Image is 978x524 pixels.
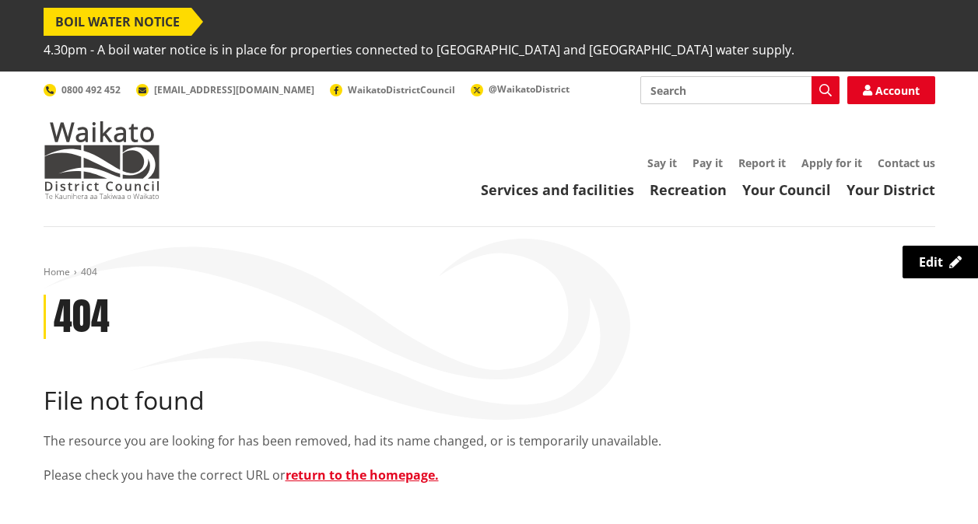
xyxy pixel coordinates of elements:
p: Please check you have the correct URL or [44,466,935,484]
span: BOIL WATER NOTICE [44,8,191,36]
a: Report it [738,155,786,170]
input: Search input [640,76,840,104]
p: The resource you are looking for has been removed, had its name changed, or is temporarily unavai... [44,431,935,450]
a: Say it [647,155,677,170]
a: Edit [903,246,978,278]
span: Edit [919,253,943,271]
span: [EMAIL_ADDRESS][DOMAIN_NAME] [154,83,314,96]
nav: breadcrumb [44,266,935,279]
span: WaikatoDistrictCouncil [348,83,455,96]
a: Pay it [692,155,723,170]
a: Your District [847,180,935,199]
a: [EMAIL_ADDRESS][DOMAIN_NAME] [136,83,314,96]
a: Recreation [650,180,727,199]
img: Waikato District Council - Te Kaunihera aa Takiwaa o Waikato [44,121,160,199]
a: Your Council [742,180,831,199]
span: 4.30pm - A boil water notice is in place for properties connected to [GEOGRAPHIC_DATA] and [GEOGR... [44,36,794,64]
a: return to the homepage. [286,466,439,484]
span: 0800 492 452 [61,83,121,96]
a: WaikatoDistrictCouncil [330,83,455,96]
a: Home [44,265,70,278]
a: Apply for it [801,155,862,170]
h1: 404 [54,295,110,340]
a: Contact us [878,155,935,170]
h2: File not found [44,386,935,415]
a: @WaikatoDistrict [471,82,570,96]
a: 0800 492 452 [44,83,121,96]
span: @WaikatoDistrict [489,82,570,96]
a: Account [847,76,935,104]
a: Services and facilities [481,180,634,199]
span: 404 [81,265,97,278]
